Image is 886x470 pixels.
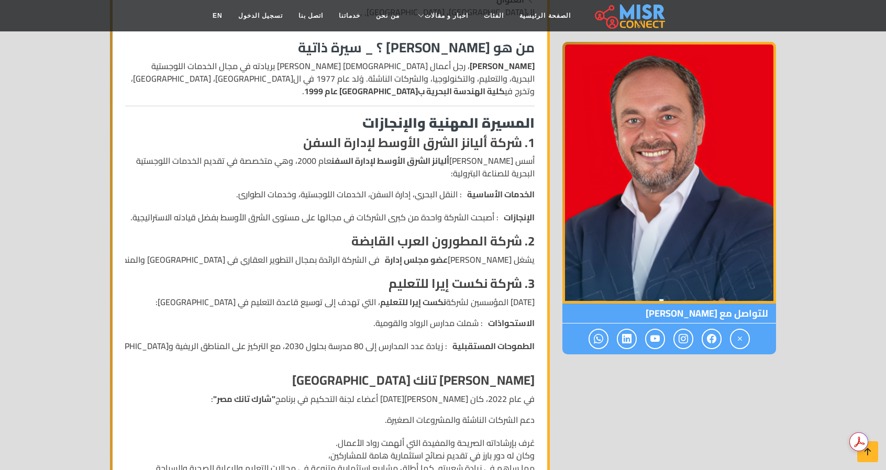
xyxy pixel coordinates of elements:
li: : زيادة عدد المدارس إلى 80 مدرسة بحلول 2030، مع التركيز على المناطق الريفية و[GEOGRAPHIC_DATA]. [88,340,535,352]
h3: من هو [PERSON_NAME] ؟ _ سيرة ذاتية [125,39,535,55]
li: دعم الشركات الناشئة والمشروعات الصغيرة. [125,413,535,426]
strong: الإنجازات [504,211,535,223]
a: الصفحة الرئيسية [512,6,578,26]
li: : النقل البحري، إدارة السفن، الخدمات اللوجستية، وخدمات الطوارئ. [125,188,535,200]
a: الفئات [476,6,512,26]
strong: أليانز الشرق الأوسط لإدارة السفن [331,153,449,169]
li: يشغل [PERSON_NAME] في الشركة الرائدة بمجال التطوير العقاري في [GEOGRAPHIC_DATA] والمنطقة. [125,253,535,266]
p: أسس [PERSON_NAME] عام 2000، وهي متخصصة في تقديم الخدمات اللوجستية البحرية للصناعة البترولية: [125,154,535,180]
img: أحمد طارق خليل [562,42,776,304]
strong: نكست إيرا للتعليم [380,294,446,310]
a: خدماتنا [331,6,368,26]
strong: 3. شركة نكست إيرا للتعليم [389,272,535,295]
span: اخبار و مقالات [425,11,469,20]
span: للتواصل مع [PERSON_NAME] [562,304,776,323]
strong: 2. شركة المطورون العرب القابضة [351,229,535,253]
strong: الطموحات المستقبلية [452,340,535,352]
img: main.misr_connect [595,3,665,29]
p: في عام 2022، كان [PERSON_NAME][DATE] أعضاء لجنة التحكيم في برنامج : [125,393,535,405]
p: [DATE] المؤسسين لشركة ، التي تهدف إلى توسيع قاعدة التعليم في [GEOGRAPHIC_DATA]: [125,296,535,308]
li: : أصبحت الشركة واحدة من كبرى الشركات في مجالها على مستوى الشرق الأوسط بفضل قيادته الاستراتيجية. [125,211,535,223]
a: اتصل بنا [291,6,331,26]
strong: 1. شركة أليانز الشرق الأوسط لإدارة السفن [303,131,535,154]
a: تسجيل الدخول [230,6,291,26]
strong: المسيرة المهنية والإنجازات [362,110,535,136]
a: من نحن [368,6,407,26]
strong: عضو مجلس إدارة [385,253,448,266]
strong: "شارك تانك مصر" [213,391,275,407]
a: اخبار و مقالات [407,6,477,26]
strong: [PERSON_NAME] [470,58,535,74]
strong: [PERSON_NAME] تانك [GEOGRAPHIC_DATA] [292,368,535,392]
li: : شملت مدارس الرواد والقومية. [88,317,535,329]
strong: الخدمات الأساسية [467,188,535,200]
p: ، رجل أعمال [DEMOGRAPHIC_DATA] [PERSON_NAME] بريادته في مجال الخدمات اللوجستية البحرية، والتعليم،... [125,60,535,97]
strong: الاستحواذات [488,317,535,329]
strong: كلية الهندسة البحرية ب[GEOGRAPHIC_DATA] عام 1999 [304,83,505,99]
a: EN [205,6,230,26]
